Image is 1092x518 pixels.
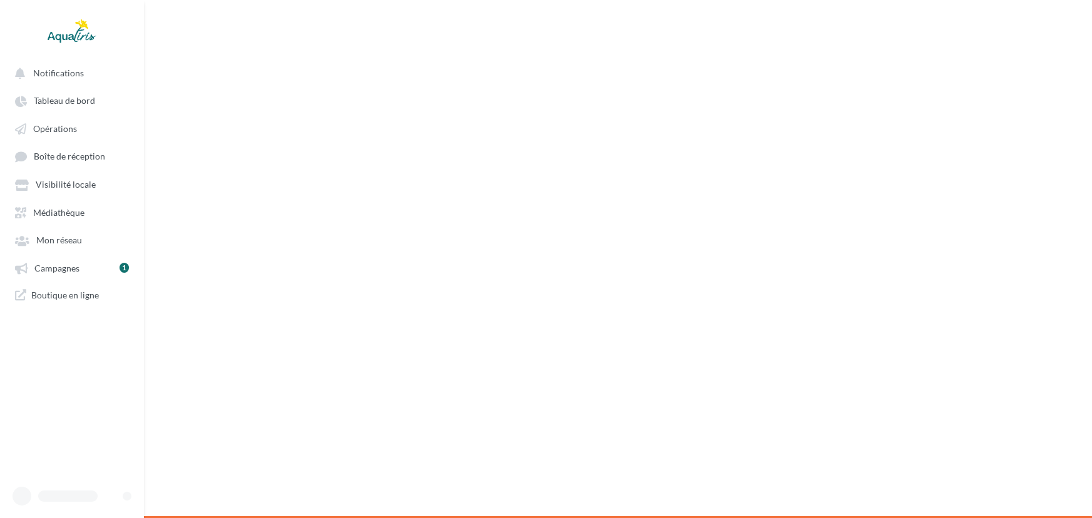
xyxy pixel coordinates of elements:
[33,207,84,218] span: Médiathèque
[33,68,84,78] span: Notifications
[8,256,136,279] a: Campagnes 1
[33,123,77,134] span: Opérations
[34,151,105,162] span: Boîte de réception
[8,201,136,223] a: Médiathèque
[8,117,136,140] a: Opérations
[34,96,95,106] span: Tableau de bord
[36,235,82,246] span: Mon réseau
[34,263,79,273] span: Campagnes
[120,263,129,273] div: 1
[8,145,136,168] a: Boîte de réception
[8,61,131,84] button: Notifications
[8,173,136,195] a: Visibilité locale
[120,261,129,275] a: 1
[8,89,136,111] a: Tableau de bord
[36,180,96,190] span: Visibilité locale
[8,284,136,306] a: Boutique en ligne
[31,289,99,301] span: Boutique en ligne
[8,228,136,251] a: Mon réseau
